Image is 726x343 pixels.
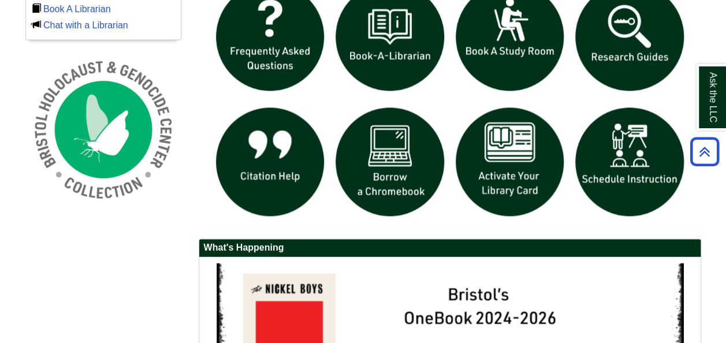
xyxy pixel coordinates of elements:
a: Chat with a Librarian [43,20,128,30]
img: activate Library Card icon links to form to activate student ID into library card [450,102,570,222]
a: Back to Top [686,144,723,159]
img: For faculty. Schedule Library Instruction icon links to form. [569,102,690,222]
img: citation help icon links to citation help guide page [210,102,330,222]
img: Borrow a chromebook icon links to the borrow a chromebook web page [330,102,450,222]
h2: What's Happening [199,239,701,257]
a: Book A Librarian [43,4,111,14]
img: Holocaust and Genocide Collection [25,51,181,207]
